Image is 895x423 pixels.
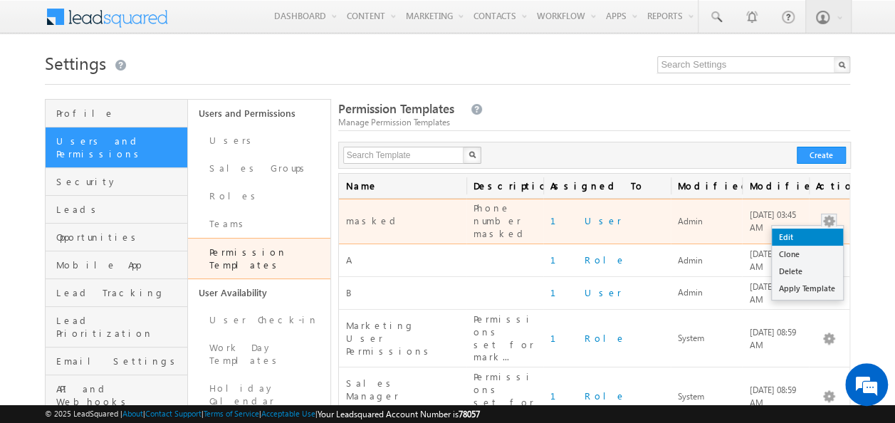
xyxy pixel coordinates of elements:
[56,355,184,367] span: Email Settings
[469,151,476,158] img: Search
[749,385,795,408] span: [DATE] 08:59 AM
[346,286,352,298] span: B
[772,263,843,280] a: Delete
[46,279,187,307] a: Lead Tracking
[188,210,330,238] a: Teams
[466,174,543,198] span: Description
[749,327,795,350] span: [DATE] 08:59 AM
[742,174,808,198] a: ModifiedOn
[678,255,703,266] span: Admin
[188,279,330,306] a: User Availability
[145,409,201,418] a: Contact Support
[749,249,795,272] span: [DATE] 03:36 AM
[46,307,187,348] a: Lead Prioritization
[56,135,184,160] span: Users and Permissions
[188,238,330,279] a: Permission Templates
[56,107,184,120] span: Profile
[209,326,258,345] em: Submit
[46,251,187,279] a: Mobile App
[46,348,187,375] a: Email Settings
[46,100,187,127] a: Profile
[678,391,704,402] span: System
[56,175,184,188] span: Security
[338,116,851,129] div: Manage Permission Templates
[339,174,466,198] a: Name
[46,196,187,224] a: Leads
[772,280,843,297] a: Apply Template
[550,332,626,344] a: 1 Role
[56,203,184,216] span: Leads
[550,390,626,402] a: 1 Role
[204,409,259,418] a: Terms of Service
[657,56,850,73] input: Search Settings
[459,409,480,419] span: 78057
[473,370,534,421] span: Permissions set for sale...
[772,229,843,246] a: Edit
[550,214,622,226] a: 1 User
[45,51,106,74] span: Settings
[809,174,849,198] span: Actions
[346,377,434,414] span: Sales Manager Permissions
[122,409,143,418] a: About
[338,100,454,117] span: Permission Templates
[24,75,60,93] img: d_60004797649_company_0_60004797649
[46,127,187,168] a: Users and Permissions
[188,306,330,334] a: User Check-in
[56,314,184,340] span: Lead Prioritization
[56,258,184,271] span: Mobile App
[74,75,239,93] div: Leave a message
[749,209,795,233] span: [DATE] 03:45 AM
[473,202,528,239] span: Phone number masked
[318,409,480,419] span: Your Leadsquared Account Number is
[56,382,184,408] span: API and Webhooks
[543,174,671,198] span: Assigned To
[46,168,187,196] a: Security
[46,375,187,416] a: API and Webhooks
[188,334,330,375] a: Work Day Templates
[261,409,315,418] a: Acceptable Use
[678,216,703,226] span: Admin
[678,287,703,298] span: Admin
[772,246,843,263] a: Clone
[346,319,434,357] span: Marketing User Permissions
[188,127,330,155] a: Users
[346,214,401,226] span: masked
[797,147,846,164] button: Create
[550,254,626,266] a: 1 Role
[45,407,480,421] span: © 2025 LeadSquared | | | | |
[188,182,330,210] a: Roles
[19,132,260,315] textarea: Type your message and click 'Submit'
[346,254,350,266] span: A
[550,286,622,298] a: 1 User
[749,281,795,305] span: [DATE] 03:33 AM
[188,375,330,415] a: Holiday Calendar
[56,231,184,244] span: Opportunities
[671,174,742,198] span: Modified By
[234,7,268,41] div: Minimize live chat window
[678,333,704,343] span: System
[188,100,330,127] a: Users and Permissions
[188,155,330,182] a: Sales Groups
[56,286,184,299] span: Lead Tracking
[473,313,534,363] span: Permissions set for mark...
[46,224,187,251] a: Opportunities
